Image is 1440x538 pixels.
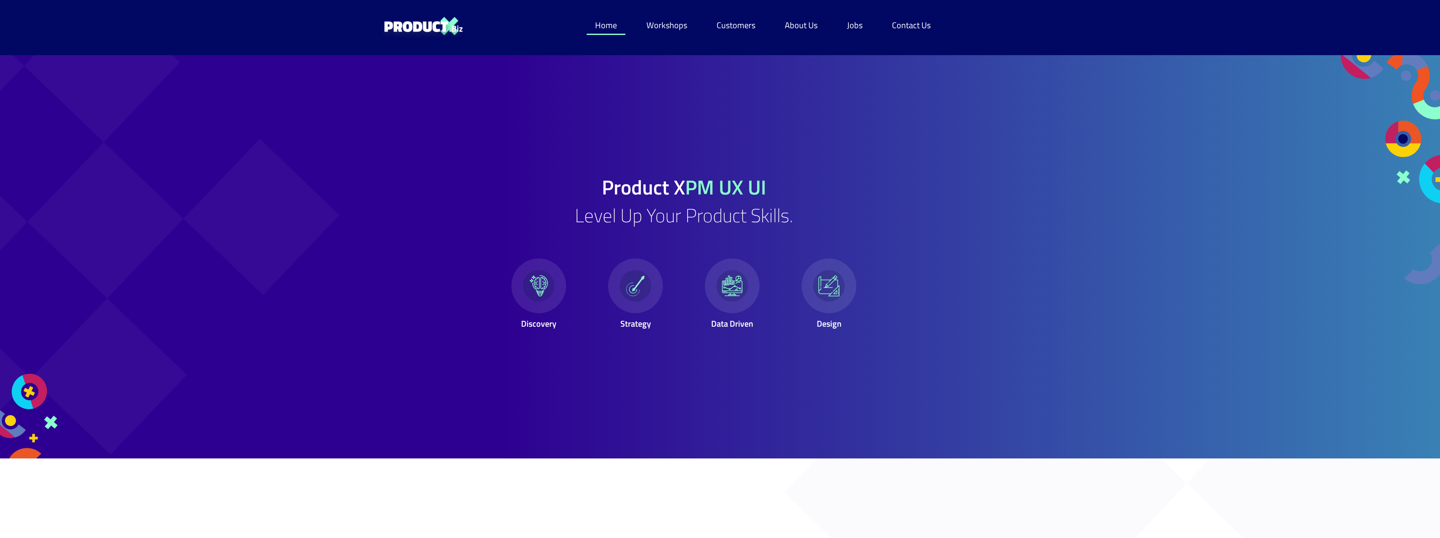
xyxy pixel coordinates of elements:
[839,16,871,35] a: Jobs
[711,317,753,330] span: Data Driven
[587,16,939,35] nav: Menu
[575,206,793,225] h2: Level Up Your Product Skills.
[884,16,939,35] a: Contact Us
[685,172,766,202] span: PM UX UI
[521,317,556,330] span: Discovery
[776,16,826,35] a: About Us
[587,16,625,35] a: Home
[620,317,651,330] span: Strategy
[638,16,696,35] a: Workshops
[817,317,842,330] span: Design
[708,16,764,35] a: Customers
[602,177,766,197] h1: Product X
